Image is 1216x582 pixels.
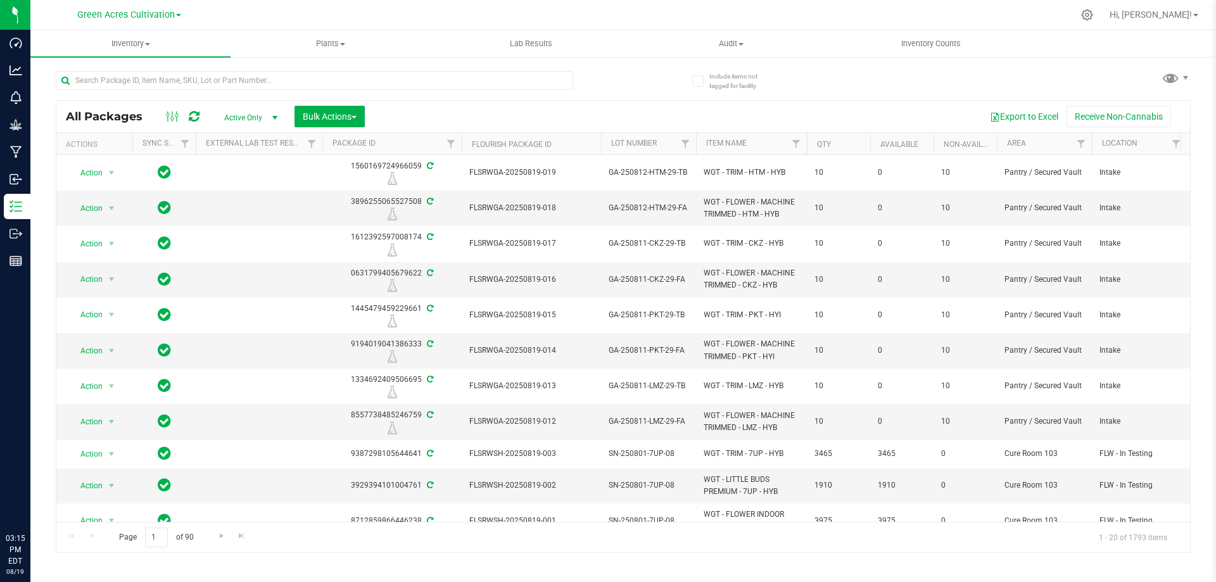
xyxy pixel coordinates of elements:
span: Action [69,164,103,182]
span: Sync from Compliance System [425,161,433,170]
span: Sync from Compliance System [425,197,433,206]
span: select [104,413,120,431]
div: Manage settings [1079,9,1095,21]
span: select [104,235,120,253]
span: Pantry / Secured Vault [1004,345,1084,357]
inline-svg: Outbound [9,227,22,240]
span: Intake [1099,309,1179,321]
span: In Sync [158,163,171,181]
span: 10 [814,274,863,286]
inline-svg: Dashboard [9,37,22,49]
span: In Sync [158,512,171,529]
span: 0 [878,237,926,250]
span: SN-250801-7UP-08 [609,448,688,460]
span: Intake [1099,345,1179,357]
div: R&D Lab Sample [320,350,464,363]
span: Sync from Compliance System [425,304,433,313]
span: WGT - LITTLE BUDS PREMIUM - 7UP - HYB [704,474,799,498]
span: select [104,199,120,217]
span: 0 [941,479,989,491]
button: Bulk Actions [294,106,365,127]
span: 0 [941,515,989,527]
span: Sync from Compliance System [425,339,433,348]
span: Action [69,413,103,431]
span: Sync from Compliance System [425,232,433,241]
a: Package ID [332,139,376,148]
a: Inventory Counts [831,30,1031,57]
span: 0 [878,202,926,214]
span: Action [69,512,103,529]
span: WGT - FLOWER - MACHINE TRIMMED - PKT - HYI [704,338,799,362]
span: select [104,342,120,360]
span: Pantry / Secured Vault [1004,380,1084,392]
span: 1910 [814,479,863,491]
span: 10 [814,380,863,392]
inline-svg: Manufacturing [9,146,22,158]
span: 10 [941,415,989,427]
a: Available [880,140,918,149]
a: Filter [1071,133,1092,155]
a: Location [1102,139,1137,148]
span: 0 [878,345,926,357]
inline-svg: Grow [9,118,22,131]
span: 10 [814,345,863,357]
span: Pantry / Secured Vault [1004,202,1084,214]
span: 3465 [814,448,863,460]
span: Audit [631,38,830,49]
span: Intake [1099,167,1179,179]
div: 1334692409506695 [320,374,464,398]
span: FLW - In Testing [1099,479,1179,491]
span: Action [69,306,103,324]
div: R&D Lab Sample [320,208,464,220]
span: Action [69,235,103,253]
div: 0631799405679622 [320,267,464,292]
span: WGT - TRIM - LMZ - HYB [704,380,799,392]
a: Audit [631,30,831,57]
span: 0 [941,448,989,460]
span: Intake [1099,237,1179,250]
span: GA-250811-PKT-29-FA [609,345,688,357]
span: 10 [814,309,863,321]
span: Action [69,199,103,217]
span: 10 [941,274,989,286]
a: Go to the last page [232,528,251,545]
span: 10 [941,167,989,179]
span: Intake [1099,415,1179,427]
span: Plants [231,38,430,49]
span: 10 [941,345,989,357]
span: Bulk Actions [303,111,357,122]
input: 1 [145,528,168,547]
span: Cure Room 103 [1004,515,1084,527]
div: 3929394101004761 [320,479,464,491]
span: Green Acres Cultivation [77,9,175,20]
span: WGT - FLOWER INDOOR PREMIUM - 7UP - HYB [704,509,799,533]
a: Area [1007,139,1026,148]
span: Sync from Compliance System [425,410,433,419]
div: 1612392597008174 [320,231,464,256]
a: Qty [817,140,831,149]
span: Sync from Compliance System [425,516,433,525]
span: Pantry / Secured Vault [1004,167,1084,179]
span: In Sync [158,306,171,324]
a: Filter [301,133,322,155]
span: FLW - In Testing [1099,515,1179,527]
span: SN-250801-7UP-08 [609,479,688,491]
span: Action [69,342,103,360]
span: 10 [814,167,863,179]
p: 08/19 [6,567,25,576]
a: Lab Results [431,30,631,57]
span: Action [69,477,103,495]
span: 0 [878,167,926,179]
span: In Sync [158,341,171,359]
span: FLSRWGA-20250819-016 [469,274,593,286]
a: Sync Status [142,139,191,148]
span: Hi, [PERSON_NAME]! [1110,9,1192,20]
span: Intake [1099,202,1179,214]
inline-svg: Inventory [9,200,22,213]
span: WGT - FLOWER - MACHINE TRIMMED - LMZ - HYB [704,410,799,434]
span: 0 [878,274,926,286]
a: Plants [231,30,431,57]
span: 0 [878,309,926,321]
iframe: Resource center [13,481,51,519]
a: Filter [786,133,807,155]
